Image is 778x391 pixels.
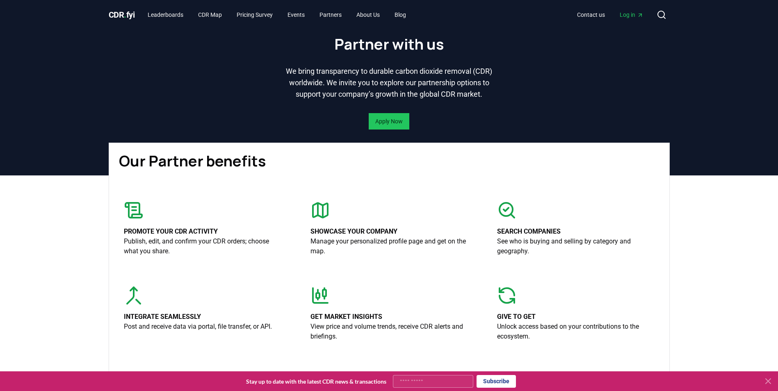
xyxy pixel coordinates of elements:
p: Showcase your company [310,227,468,236]
p: Post and receive data via portal, file transfer, or API. [124,322,272,332]
a: Contact us [570,7,611,22]
a: Blog [388,7,413,22]
a: Log in [613,7,650,22]
p: Manage your personalized profile page and get on the map. [310,236,468,256]
h1: Partner with us [334,36,444,52]
h1: Our Partner benefits [119,153,659,169]
nav: Main [141,7,413,22]
a: Leaderboards [141,7,190,22]
a: Pricing Survey [230,7,279,22]
p: Integrate seamlessly [124,312,272,322]
p: Unlock access based on your contributions to the ecosystem. [497,322,654,341]
p: Promote your CDR activity [124,227,281,236]
p: View price and volume trends, receive CDR alerts and briefings. [310,322,468,341]
p: See who is buying and selling by category and geography. [497,236,654,256]
a: About Us [350,7,386,22]
a: CDR.fyi [109,9,135,20]
p: Give to get [497,312,654,322]
p: Publish, edit, and confirm your CDR orders; choose what you share. [124,236,281,256]
nav: Main [570,7,650,22]
button: Apply Now [369,113,409,130]
a: Events [281,7,311,22]
a: Partners [313,7,348,22]
a: Apply Now [375,117,403,125]
span: CDR fyi [109,10,135,20]
p: Get market insights [310,312,468,322]
p: We bring transparency to durable carbon dioxide removal (CDR) worldwide. We invite you to explore... [284,66,494,100]
span: Log in [620,11,643,19]
span: . [124,10,126,20]
p: Search companies [497,227,654,236]
a: CDR Map [192,7,228,22]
